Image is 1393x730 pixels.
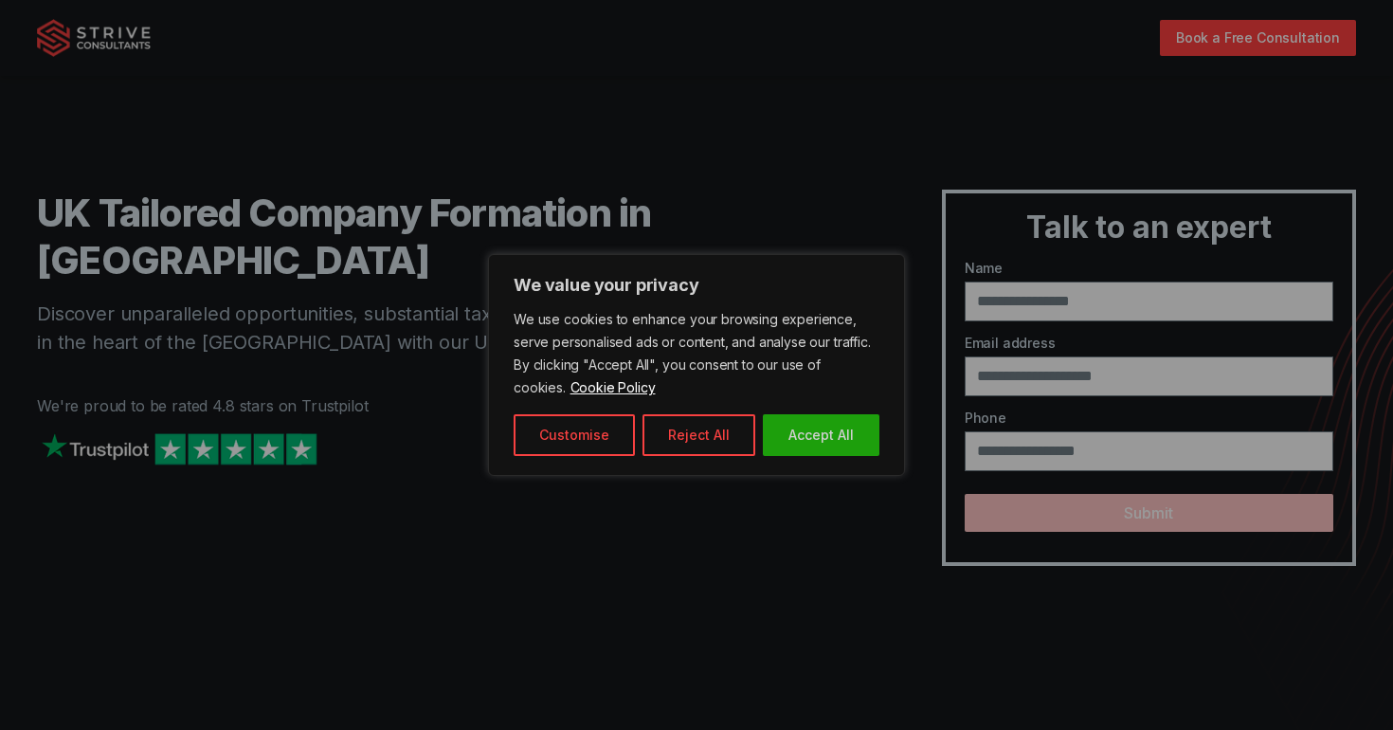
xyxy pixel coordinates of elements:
[514,308,879,399] p: We use cookies to enhance your browsing experience, serve personalised ads or content, and analys...
[642,414,755,456] button: Reject All
[570,378,657,396] a: Cookie Policy
[763,414,879,456] button: Accept All
[514,274,879,297] p: We value your privacy
[514,414,635,456] button: Customise
[488,254,905,476] div: We value your privacy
